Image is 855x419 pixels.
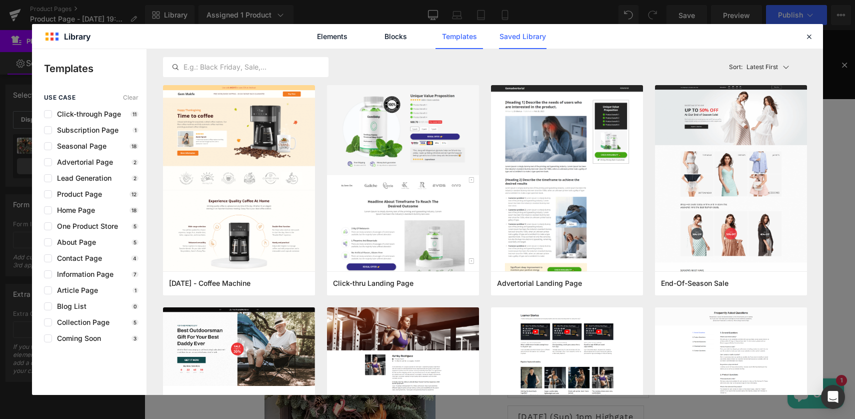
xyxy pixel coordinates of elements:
[94,144,151,173] a: Christmas
[132,127,138,133] p: 1
[43,173,141,201] a: Corporate / Private
[10,3,700,27] h1: ⚡️⚡️NEW⚡️⚡️ - VIRAL TUFTING WORKSHOPS WITH TUFT LOVE
[373,317,545,338] span: [DATE] (Sat) 10am [GEOGRAPHIC_DATA]
[499,24,546,49] a: Saved Library
[424,258,586,270] a: Christmas Wreath Workshop
[746,63,778,72] p: Latest First
[506,276,537,289] span: £75.00
[131,175,138,181] p: 2
[52,254,102,262] span: Contact Page
[10,37,700,57] h3: MYSTERY CRAFT NIGHTS ONLY £25 ALL MATERIALS INCLUDED
[52,334,101,342] span: Coming Soon
[52,270,113,278] span: Information Page
[333,279,413,288] span: Click-thru Landing Page
[123,94,138,101] span: Clear
[373,346,494,367] span: [DATE] (Sun) 10am Highgate
[640,348,702,381] inbox-online-store-chat: Shopify online store chat
[604,3,647,27] a: HERE
[207,144,265,173] a: Highgate
[52,190,102,198] span: Product Page
[131,255,138,261] p: 4
[52,238,96,246] span: About Page
[52,286,98,294] span: Article Page
[497,279,582,288] span: Advertorial Landing Page
[308,24,356,49] a: Elements
[163,61,328,73] input: E.g.: Black Friday, Sale,...
[129,191,138,197] p: 12
[50,84,162,144] img: Tea & Crafting
[131,271,138,277] p: 7
[52,206,95,214] span: Home Page
[372,24,419,49] a: Blocks
[52,222,118,230] span: One Product Store
[363,304,648,316] label: Date
[43,144,94,173] a: Calendar
[169,279,250,288] span: Thanksgiving - Coffee Machine
[131,319,138,325] p: 5
[401,144,471,173] a: Baby Shower
[52,302,86,310] span: Blog List
[52,158,113,166] span: Advertorial Page
[131,239,138,245] p: 5
[52,110,121,118] span: Click-through Page
[265,144,317,173] a: Classes
[132,287,138,293] p: 1
[435,24,483,49] a: Templates
[373,376,489,397] span: [DATE] (Sun) 1pm Highgate
[120,247,291,418] img: Christmas Wreath Workshop
[52,174,111,182] span: Lead Generation
[129,143,138,149] p: 18
[131,159,138,165] p: 2
[131,303,138,309] p: 0
[52,142,106,150] span: Seasonal Page
[52,318,109,326] span: Collection Page
[44,94,75,101] span: use case
[317,144,347,173] a: Kids
[729,64,742,71] span: Sort:
[821,385,845,409] div: Open Intercom Messenger
[661,279,728,288] span: End-Of-Season Sale
[471,144,520,173] a: Birthday
[129,207,138,213] p: 18
[130,111,138,117] p: 11
[131,335,138,341] p: 3
[131,223,138,229] p: 5
[52,126,118,134] span: Subscription Page
[44,61,146,76] p: Templates
[347,144,402,173] a: Hen Party
[725,57,807,77] button: Latest FirstSort:Latest First
[151,144,208,173] a: Gift Gards
[473,277,500,287] span: £0.00
[562,36,598,56] a: HERE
